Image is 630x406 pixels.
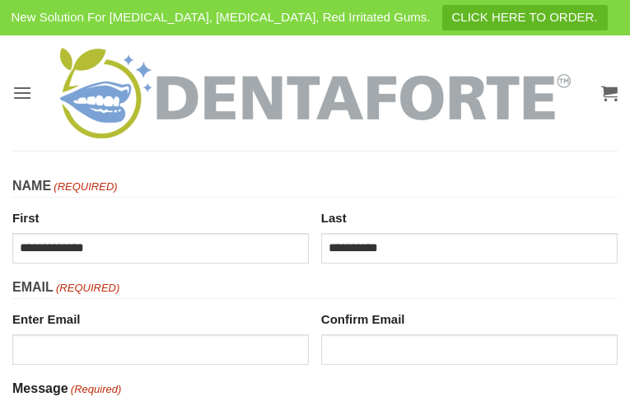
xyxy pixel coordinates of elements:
a: CLICK HERE TO ORDER. [442,5,608,30]
label: First [12,204,309,228]
a: Menu [12,72,32,113]
a: View cart [601,75,618,111]
legend: Name [12,175,618,198]
label: Enter Email [12,306,309,329]
img: DENTAFORTE™ [60,48,571,138]
label: Confirm Email [321,306,618,329]
legend: Email [12,277,618,299]
label: Message [12,378,121,399]
span: (Required) [69,381,121,399]
span: (Required) [54,280,119,297]
label: Last [321,204,618,228]
span: (Required) [53,179,118,196]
